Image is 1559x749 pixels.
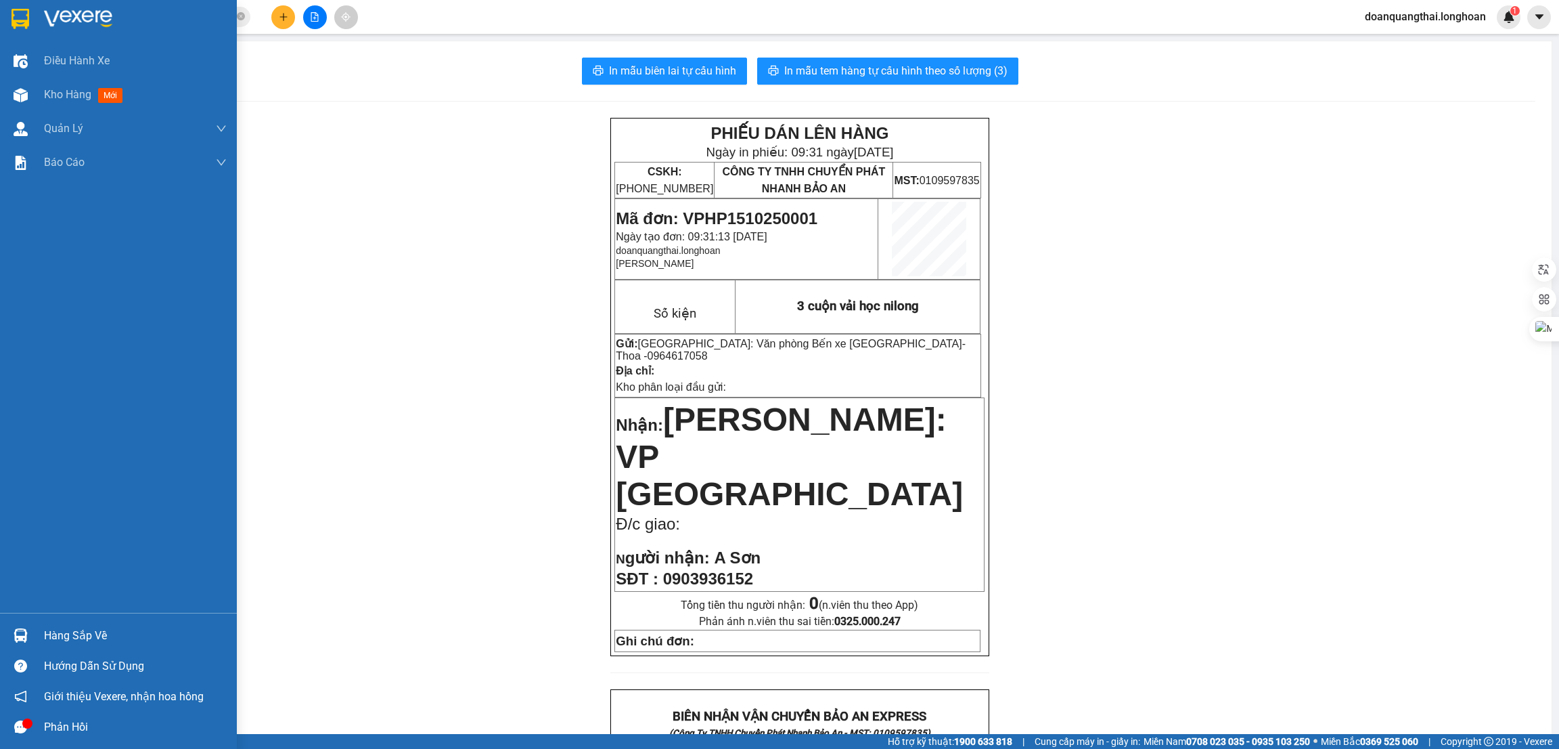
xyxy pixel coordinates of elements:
[14,88,28,102] img: warehouse-icon
[271,5,295,29] button: plus
[1512,6,1517,16] span: 1
[616,209,817,228] span: Mã đơn: VPHP1510250001
[1527,5,1551,29] button: caret-down
[616,570,658,588] strong: SĐT :
[14,721,27,733] span: message
[834,615,901,628] strong: 0325.000.247
[1533,11,1545,23] span: caret-down
[616,634,694,648] strong: Ghi chú đơn:
[1321,734,1418,749] span: Miền Bắc
[1503,11,1515,23] img: icon-new-feature
[1428,734,1430,749] span: |
[616,515,680,533] span: Đ/c giao:
[44,120,83,137] span: Quản Lý
[654,306,696,321] span: Số kiện
[616,338,637,349] strong: Gửi:
[699,615,901,628] span: Phản ánh n.viên thu sai tiền:
[44,656,227,677] div: Hướng dẫn sử dụng
[616,245,720,256] span: doanquangthai.longhoan
[648,166,682,177] strong: CSKH:
[44,52,110,69] span: Điều hành xe
[98,88,122,103] span: mới
[714,549,761,567] span: A Sơn
[14,690,27,703] span: notification
[237,12,245,20] span: close-circle
[625,549,710,567] span: gười nhận:
[638,338,962,349] span: [GEOGRAPHIC_DATA]: Văn phòng Bến xe [GEOGRAPHIC_DATA]
[44,717,227,737] div: Phản hồi
[954,736,1012,747] strong: 1900 633 818
[768,65,779,78] span: printer
[616,338,966,362] span: -
[32,81,226,132] span: [PHONE_NUMBER] - [DOMAIN_NAME]
[341,12,351,22] span: aim
[1035,734,1140,749] span: Cung cấp máy in - giấy in:
[279,12,288,22] span: plus
[303,5,327,29] button: file-add
[616,166,713,194] span: [PHONE_NUMBER]
[1022,734,1024,749] span: |
[237,11,245,24] span: close-circle
[593,65,604,78] span: printer
[582,58,747,85] button: printerIn mẫu biên lai tự cấu hình
[648,350,708,362] span: 0964617058
[216,157,227,168] span: down
[616,231,767,242] span: Ngày tạo đơn: 09:31:13 [DATE]
[888,734,1012,749] span: Hỗ trợ kỹ thuật:
[30,20,226,51] strong: BIÊN NHẬN VẬN CHUYỂN BẢO AN EXPRESS
[894,175,919,186] strong: MST:
[27,55,229,77] strong: (Công Ty TNHH Chuyển Phát Nhanh Bảo An - MST: 0109597835)
[1510,6,1520,16] sup: 1
[310,12,319,22] span: file-add
[1354,8,1497,25] span: doanquangthai.longhoan
[14,54,28,68] img: warehouse-icon
[44,626,227,646] div: Hàng sắp về
[722,166,885,194] span: CÔNG TY TNHH CHUYỂN PHÁT NHANH BẢO AN
[784,62,1008,79] span: In mẫu tem hàng tự cấu hình theo số lượng (3)
[616,365,654,377] strong: Địa chỉ:
[44,154,85,171] span: Báo cáo
[681,599,918,612] span: Tổng tiền thu người nhận:
[669,728,930,738] strong: (Công Ty TNHH Chuyển Phát Nhanh Bảo An - MST: 0109597835)
[757,58,1018,85] button: printerIn mẫu tem hàng tự cấu hình theo số lượng (3)
[12,9,29,29] img: logo-vxr
[216,123,227,134] span: down
[706,145,893,159] span: Ngày in phiếu: 09:31 ngày
[14,156,28,170] img: solution-icon
[673,709,926,724] strong: BIÊN NHẬN VẬN CHUYỂN BẢO AN EXPRESS
[797,299,919,314] span: 3 cuộn vải học nilong
[14,660,27,672] span: question-circle
[616,350,707,362] span: Thoa -
[809,594,819,613] strong: 0
[616,381,726,393] span: Kho phân loại đầu gửi:
[44,688,204,705] span: Giới thiệu Vexere, nhận hoa hồng
[616,552,709,566] strong: N
[894,175,979,186] span: 0109597835
[1186,736,1310,747] strong: 0708 023 035 - 0935 103 250
[1313,739,1317,744] span: ⚪️
[616,402,963,512] span: [PERSON_NAME]: VP [GEOGRAPHIC_DATA]
[616,258,694,269] span: [PERSON_NAME]
[44,88,91,101] span: Kho hàng
[334,5,358,29] button: aim
[14,122,28,136] img: warehouse-icon
[809,599,918,612] span: (n.viên thu theo App)
[14,628,28,643] img: warehouse-icon
[1360,736,1418,747] strong: 0369 525 060
[616,416,663,434] span: Nhận:
[1144,734,1310,749] span: Miền Nam
[609,62,736,79] span: In mẫu biên lai tự cấu hình
[854,145,894,159] span: [DATE]
[1484,737,1493,746] span: copyright
[663,570,753,588] span: 0903936152
[710,124,888,142] strong: PHIẾU DÁN LÊN HÀNG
